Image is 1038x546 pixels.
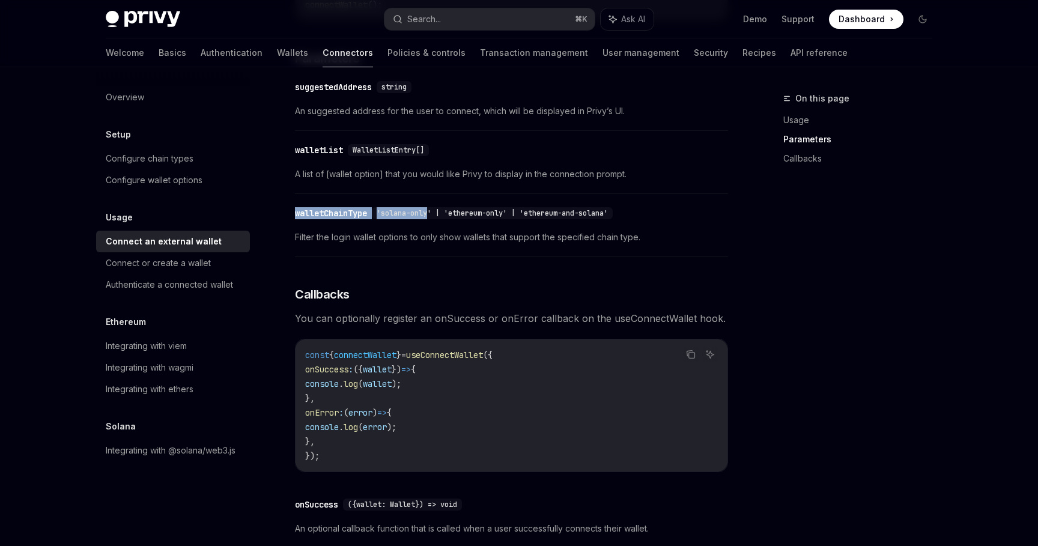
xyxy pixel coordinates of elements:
span: }) [392,364,401,375]
span: wallet [363,378,392,389]
button: Copy the contents from the code block [683,347,699,362]
span: : [348,364,353,375]
a: Integrating with wagmi [96,357,250,378]
span: : [339,407,344,418]
span: An suggested address for the user to connect, which will be displayed in Privy’s UI. [295,104,728,118]
button: Toggle dark mode [913,10,932,29]
span: Dashboard [839,13,885,25]
span: } [396,350,401,360]
a: Integrating with viem [96,335,250,357]
span: ⌘ K [575,14,587,24]
span: error [363,422,387,432]
span: useConnectWallet [406,350,483,360]
button: Ask AI [601,8,654,30]
span: An optional callback function that is called when a user successfully connects their wallet. [295,521,728,536]
h5: Setup [106,127,131,142]
span: onSuccess [305,364,348,375]
a: Dashboard [829,10,903,29]
a: Usage [783,111,942,130]
a: Connect or create a wallet [96,252,250,274]
a: Configure wallet options [96,169,250,191]
span: }, [305,393,315,404]
a: Welcome [106,38,144,67]
span: 'solana-only' | 'ethereum-only' | 'ethereum-and-solana' [377,208,608,218]
span: Filter the login wallet options to only show wallets that support the specified chain type. [295,230,728,244]
span: { [329,350,334,360]
span: ({ [353,364,363,375]
span: ({wallet: Wallet}) => void [348,500,457,509]
span: ( [358,422,363,432]
span: . [339,378,344,389]
span: ( [358,378,363,389]
div: Configure wallet options [106,173,202,187]
span: You can optionally register an onSuccess or onError callback on the useConnectWallet hook. [295,310,728,327]
a: Transaction management [480,38,588,67]
span: Ask AI [621,13,645,25]
button: Ask AI [702,347,718,362]
span: ); [387,422,396,432]
span: On this page [795,91,849,106]
a: Integrating with @solana/web3.js [96,440,250,461]
a: Parameters [783,130,942,149]
span: Callbacks [295,286,350,303]
a: Recipes [742,38,776,67]
div: Integrating with @solana/web3.js [106,443,235,458]
span: => [377,407,387,418]
div: Search... [407,12,441,26]
span: log [344,422,358,432]
a: Security [694,38,728,67]
div: walletList [295,144,343,156]
span: . [339,422,344,432]
div: Authenticate a connected wallet [106,278,233,292]
div: walletChainType [295,207,367,219]
h5: Usage [106,210,133,225]
a: Callbacks [783,149,942,168]
div: Overview [106,90,144,105]
span: connectWallet [334,350,396,360]
div: Configure chain types [106,151,193,166]
span: string [381,82,407,92]
span: error [348,407,372,418]
span: const [305,350,329,360]
span: wallet [363,364,392,375]
button: Search...⌘K [384,8,595,30]
span: ) [372,407,377,418]
span: ({ [483,350,493,360]
span: }, [305,436,315,447]
a: Wallets [277,38,308,67]
a: Configure chain types [96,148,250,169]
span: { [411,364,416,375]
span: onError [305,407,339,418]
h5: Ethereum [106,315,146,329]
img: dark logo [106,11,180,28]
a: Support [782,13,815,25]
span: log [344,378,358,389]
h5: Solana [106,419,136,434]
a: Policies & controls [387,38,466,67]
span: ); [392,378,401,389]
a: Connectors [323,38,373,67]
a: Integrating with ethers [96,378,250,400]
a: Basics [159,38,186,67]
span: }); [305,450,320,461]
div: Integrating with ethers [106,382,193,396]
div: Integrating with wagmi [106,360,193,375]
a: Overview [96,86,250,108]
div: onSuccess [295,499,338,511]
span: A list of [wallet option] that you would like Privy to display in the connection prompt. [295,167,728,181]
a: Authenticate a connected wallet [96,274,250,296]
div: Integrating with viem [106,339,187,353]
span: WalletListEntry[] [353,145,424,155]
a: Authentication [201,38,263,67]
a: API reference [791,38,848,67]
span: console [305,422,339,432]
div: suggestedAddress [295,81,372,93]
span: ( [344,407,348,418]
div: Connect an external wallet [106,234,222,249]
a: User management [602,38,679,67]
span: = [401,350,406,360]
a: Demo [743,13,767,25]
span: console [305,378,339,389]
span: => [401,364,411,375]
div: Connect or create a wallet [106,256,211,270]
